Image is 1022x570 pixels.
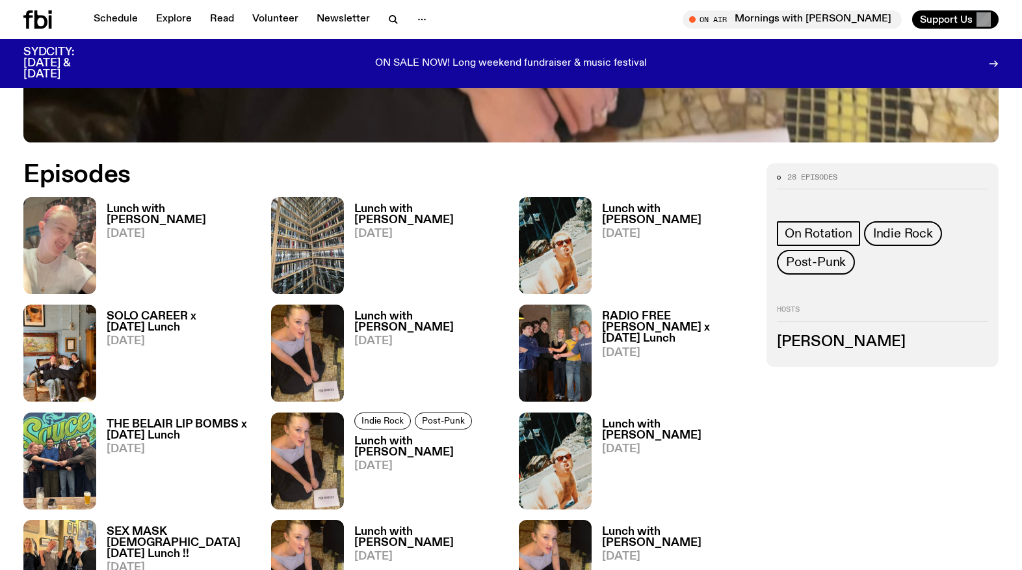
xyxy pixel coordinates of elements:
span: On Rotation [785,226,852,241]
a: Read [202,10,242,29]
span: 28 episodes [787,174,837,181]
a: Lunch with [PERSON_NAME][DATE] [344,204,503,294]
span: [DATE] [107,228,255,239]
a: Explore [148,10,200,29]
a: Lunch with [PERSON_NAME][DATE] [592,204,751,294]
a: SOLO CAREER x [DATE] Lunch[DATE] [96,311,255,401]
span: [DATE] [602,551,751,562]
h3: SEX MASK [DEMOGRAPHIC_DATA] [DATE] Lunch !! [107,526,255,560]
h3: Lunch with [PERSON_NAME] [602,526,751,549]
span: [DATE] [354,551,503,562]
span: Support Us [920,14,973,25]
h3: SYDCITY: [DATE] & [DATE] [23,47,107,80]
img: RFA 4 SLC [519,305,592,401]
button: On AirMornings with [PERSON_NAME] [683,10,902,29]
h3: Lunch with [PERSON_NAME] [602,204,751,226]
button: Support Us [912,10,999,29]
h3: SOLO CAREER x [DATE] Lunch [107,311,255,333]
span: [DATE] [107,336,255,347]
a: Lunch with [PERSON_NAME][DATE] [344,311,503,401]
img: solo career 4 slc [23,305,96,401]
img: SLC lunch cover [271,305,344,401]
span: [DATE] [354,228,503,239]
a: Post-Punk [777,250,855,275]
span: Indie Rock [361,416,404,426]
a: Lunch with [PERSON_NAME][DATE] [344,436,503,509]
a: On Rotation [777,221,860,246]
h2: Hosts [777,306,988,321]
a: Indie Rock [354,413,411,429]
h3: RADIO FREE [PERSON_NAME] x [DATE] Lunch [602,311,751,344]
a: Lunch with [PERSON_NAME][DATE] [96,204,255,294]
span: [DATE] [354,336,503,347]
a: Volunteer [244,10,306,29]
a: RADIO FREE [PERSON_NAME] x [DATE] Lunch[DATE] [592,311,751,401]
span: [DATE] [602,347,751,359]
span: [DATE] [602,444,751,455]
span: Post-Punk [786,255,846,269]
a: Post-Punk [415,413,472,429]
img: A corner shot of the fbi music library [271,197,344,294]
h3: Lunch with [PERSON_NAME] [354,526,503,549]
h3: Lunch with [PERSON_NAME] [354,311,503,333]
h3: Lunch with [PERSON_NAME] [602,419,751,441]
span: [DATE] [602,228,751,239]
p: ON SALE NOW! Long weekend fundraiser & music festival [375,58,647,70]
span: [DATE] [354,461,503,472]
img: SLC lunch cover [271,413,344,509]
h3: Lunch with [PERSON_NAME] [354,204,503,226]
h3: Lunch with [PERSON_NAME] [107,204,255,226]
a: Lunch with [PERSON_NAME][DATE] [592,419,751,509]
a: THE BELAIR LIP BOMBS x [DATE] Lunch[DATE] [96,419,255,509]
span: Post-Punk [422,416,465,426]
span: Indie Rock [873,226,933,241]
h3: [PERSON_NAME] [777,335,988,349]
a: Schedule [86,10,146,29]
a: Indie Rock [864,221,942,246]
a: Newsletter [309,10,378,29]
h2: Episodes [23,163,668,187]
h3: Lunch with [PERSON_NAME] [354,436,503,458]
h3: THE BELAIR LIP BOMBS x [DATE] Lunch [107,419,255,441]
span: [DATE] [107,444,255,455]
